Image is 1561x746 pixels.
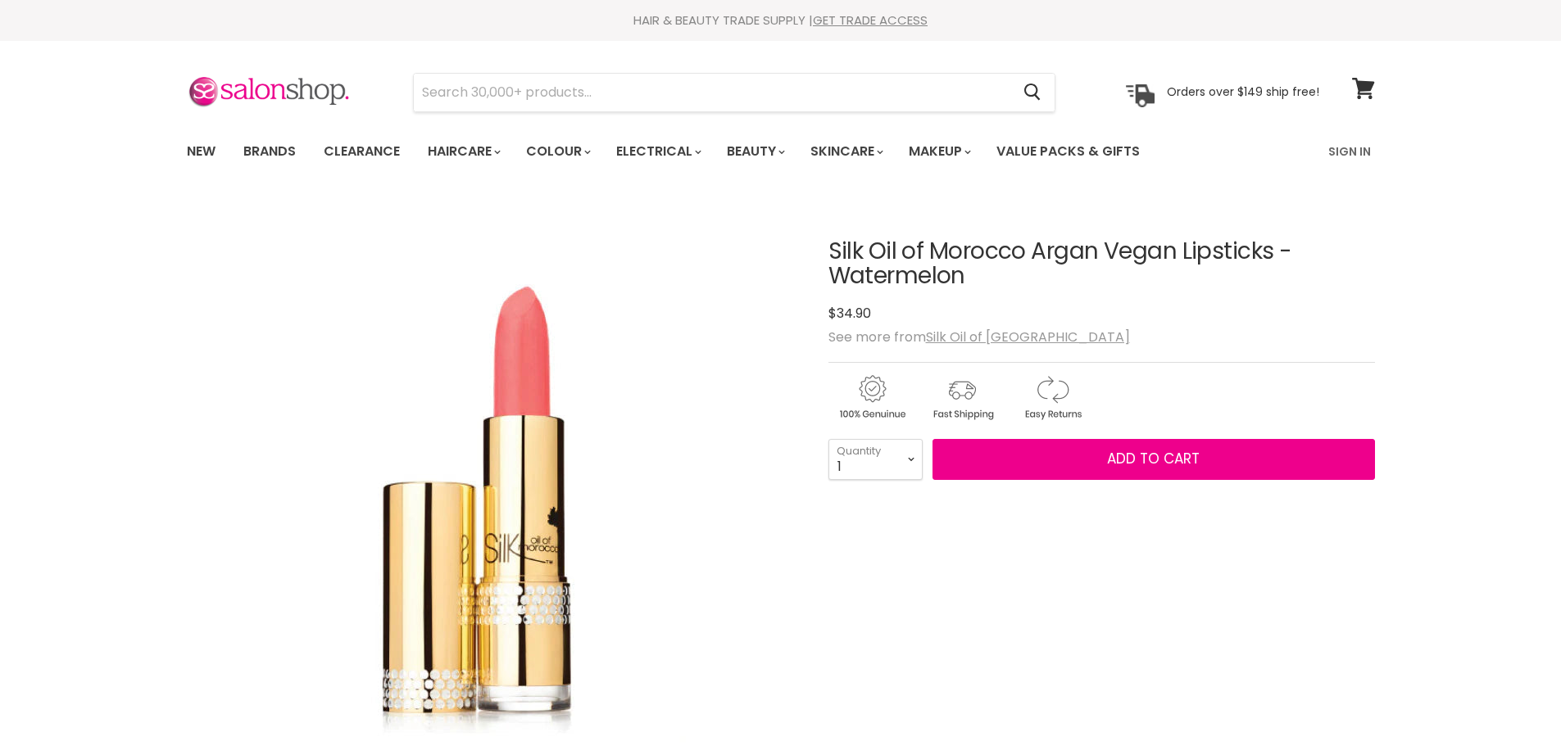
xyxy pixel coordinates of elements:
[828,439,923,480] select: Quantity
[231,134,308,169] a: Brands
[798,134,893,169] a: Skincare
[828,328,1130,346] span: See more from
[413,73,1055,112] form: Product
[514,134,601,169] a: Colour
[414,74,1011,111] input: Search
[1011,74,1055,111] button: Search
[715,134,795,169] a: Beauty
[1318,134,1381,169] a: Sign In
[926,328,1130,346] a: Silk Oil of [GEOGRAPHIC_DATA]
[984,134,1152,169] a: Value Packs & Gifts
[311,134,412,169] a: Clearance
[828,239,1375,290] h1: Silk Oil of Morocco Argan Vegan Lipsticks - Watermelon
[896,134,981,169] a: Makeup
[813,11,928,29] a: GET TRADE ACCESS
[933,439,1375,480] button: Add to cart
[166,12,1395,29] div: HAIR & BEAUTY TRADE SUPPLY |
[1009,373,1096,423] img: returns.gif
[919,373,1005,423] img: shipping.gif
[828,373,915,423] img: genuine.gif
[175,128,1236,175] ul: Main menu
[604,134,711,169] a: Electrical
[415,134,511,169] a: Haircare
[175,134,228,169] a: New
[828,304,871,323] span: $34.90
[1167,84,1319,99] p: Orders over $149 ship free!
[166,128,1395,175] nav: Main
[1107,449,1200,468] span: Add to cart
